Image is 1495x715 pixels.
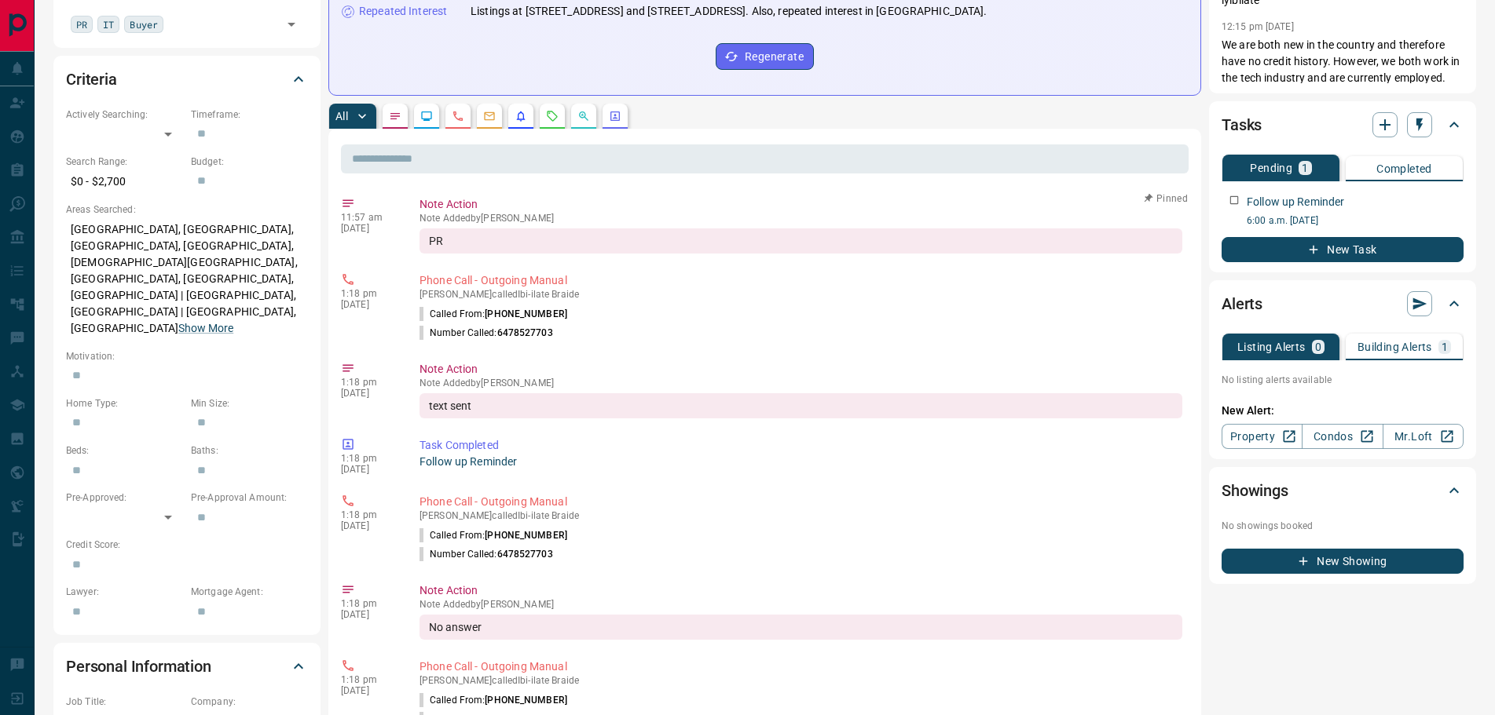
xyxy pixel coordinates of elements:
div: Alerts [1222,285,1464,323]
p: Company: [191,695,308,709]
p: [DATE] [341,388,396,399]
p: Mortgage Agent: [191,585,308,599]
p: Called From: [420,528,567,542]
p: Search Range: [66,155,183,169]
p: Called From: [420,307,567,321]
p: 1:18 pm [341,377,396,388]
span: [PHONE_NUMBER] [485,530,567,541]
button: Show More [178,320,233,337]
p: Follow up Reminder [420,454,1182,470]
button: New Showing [1222,549,1464,574]
svg: Emails [483,110,496,122]
p: 1 [1302,162,1308,173]
p: 1:18 pm [341,509,396,520]
p: Listing Alerts [1237,341,1306,352]
p: $0 - $2,700 [66,169,183,195]
p: Motivation: [66,349,308,363]
p: Baths: [191,443,308,458]
p: [PERSON_NAME] called Ibi-ilate Braide [420,289,1182,300]
p: Listings at [STREET_ADDRESS] and [STREET_ADDRESS]. Also, repeated interest in [GEOGRAPHIC_DATA]. [471,3,988,20]
span: 6478527703 [497,549,553,560]
p: [DATE] [341,464,396,475]
p: [DATE] [341,685,396,696]
p: Home Type: [66,396,183,410]
p: 1:18 pm [341,674,396,685]
button: Regenerate [716,43,814,70]
p: Phone Call - Outgoing Manual [420,494,1182,510]
div: No answer [420,615,1182,640]
p: Note Added by [PERSON_NAME] [420,213,1182,224]
p: Job Title: [66,695,183,709]
p: Phone Call - Outgoing Manual [420,658,1182,675]
h2: Showings [1222,478,1288,503]
p: Note Added by [PERSON_NAME] [420,599,1182,610]
svg: Notes [389,110,401,122]
p: Pre-Approved: [66,491,183,505]
p: [PERSON_NAME] called Ibi-ilate Braide [420,675,1182,686]
span: IT [103,16,114,32]
p: Areas Searched: [66,202,308,217]
p: Task Completed [420,437,1182,454]
p: Pending [1250,162,1292,173]
p: 1:18 pm [341,288,396,299]
p: Building Alerts [1358,341,1432,352]
p: Number Called: [420,326,553,340]
div: Criteria [66,60,308,98]
h2: Criteria [66,67,117,92]
div: Showings [1222,472,1464,509]
span: 6478527703 [497,327,553,338]
p: All [335,111,348,122]
button: Open [280,13,302,35]
p: [GEOGRAPHIC_DATA], [GEOGRAPHIC_DATA], [GEOGRAPHIC_DATA], [GEOGRAPHIC_DATA], [DEMOGRAPHIC_DATA][GE... [66,217,308,341]
p: Beds: [66,443,183,458]
p: Called From: [420,693,567,707]
h2: Alerts [1222,291,1262,316]
p: [PERSON_NAME] called Ibi-ilate Braide [420,510,1182,521]
p: No showings booked [1222,519,1464,533]
p: [DATE] [341,299,396,310]
div: Personal Information [66,648,308,685]
a: Condos [1302,424,1383,449]
p: 11:57 am [341,212,396,223]
svg: Agent Actions [609,110,621,122]
p: New Alert: [1222,403,1464,419]
p: Number Called: [420,547,553,561]
p: Repeated Interest [359,3,447,20]
span: Buyer [130,16,158,32]
p: 6:00 a.m. [DATE] [1247,213,1464,228]
p: Note Action [420,196,1182,213]
p: [DATE] [341,520,396,531]
div: Tasks [1222,106,1464,144]
p: Budget: [191,155,308,169]
p: Credit Score: [66,538,308,552]
a: Mr.Loft [1383,424,1464,449]
a: Property [1222,424,1303,449]
p: 1 [1442,341,1448,352]
p: Note Action [420,361,1182,378]
div: text sent [420,393,1182,418]
svg: Listing Alerts [515,110,527,122]
p: Note Added by [PERSON_NAME] [420,378,1182,389]
span: PR [76,16,87,32]
p: Follow up Reminder [1247,194,1344,210]
span: [PHONE_NUMBER] [485,308,567,319]
button: Pinned [1143,192,1189,206]
svg: Lead Browsing Activity [420,110,433,122]
p: [DATE] [341,223,396,234]
button: New Task [1222,237,1464,262]
h2: Tasks [1222,112,1262,137]
span: [PHONE_NUMBER] [485,695,567,706]
svg: Calls [452,110,464,122]
h2: Personal Information [66,654,211,679]
p: Pre-Approval Amount: [191,491,308,505]
p: 12:15 pm [DATE] [1222,21,1294,32]
p: We are both new in the country and therefore have no credit history. However, we both work in the... [1222,37,1464,86]
p: [DATE] [341,609,396,620]
svg: Requests [546,110,559,122]
svg: Opportunities [577,110,590,122]
p: Completed [1376,163,1432,174]
p: 1:18 pm [341,453,396,464]
p: Actively Searching: [66,108,183,122]
p: Timeframe: [191,108,308,122]
p: Phone Call - Outgoing Manual [420,272,1182,289]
